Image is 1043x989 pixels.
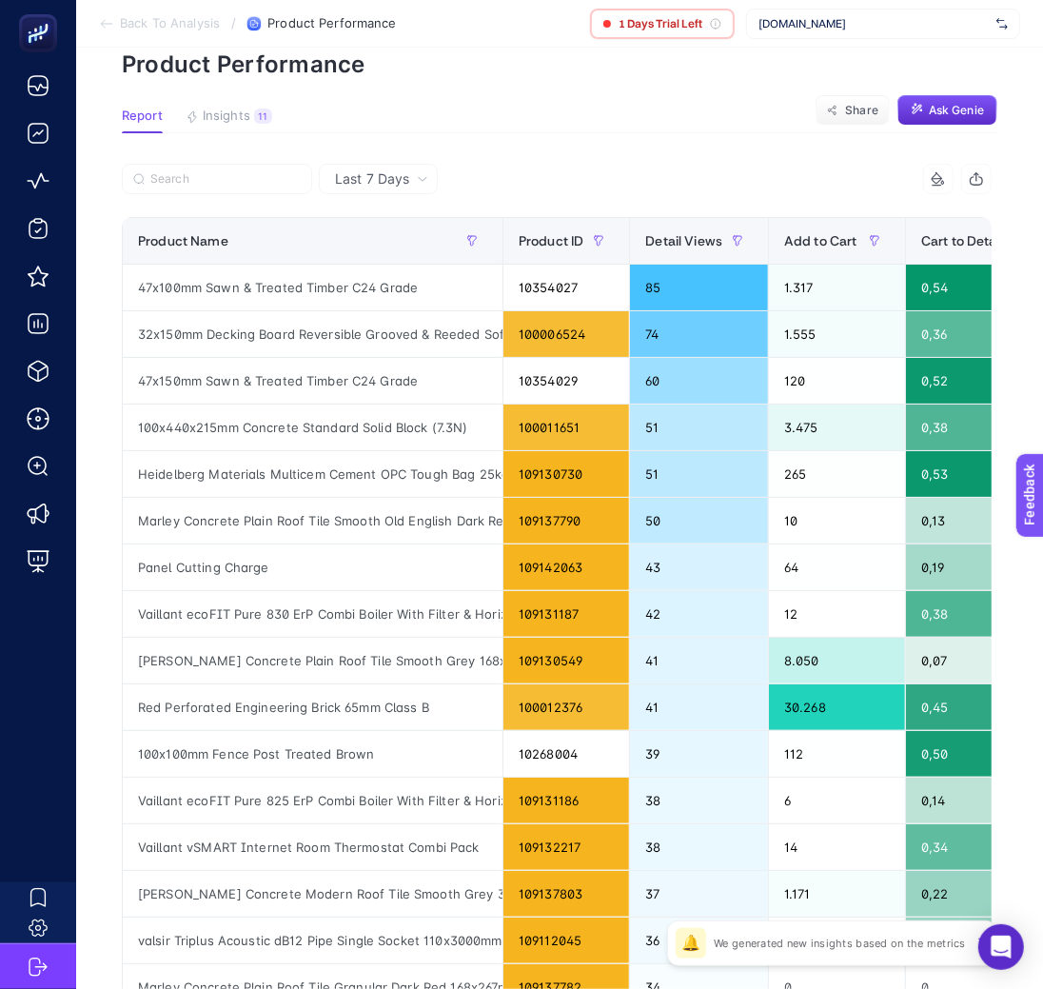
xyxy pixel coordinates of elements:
span: 1 Days Trial Left [619,16,702,31]
div: 109112045 [503,918,629,963]
div: Open Intercom Messenger [978,924,1024,970]
div: Vaillant ecoFIT Pure 830 ErP Combi Boiler With Filter & Horizontal Flue Restart Pack [123,591,502,637]
span: Last 7 Days [335,169,409,188]
p: We generated new insights based on the metrics [714,936,966,951]
div: Vaillant ecoFIT Pure 825 ErP Combi Boiler With Filter & Horizontal Flue Restart Pack [123,778,502,823]
span: Product ID [519,233,583,248]
img: svg%3e [996,14,1008,33]
span: Feedback [11,6,72,21]
span: Product Performance [267,16,396,31]
span: Back To Analysis [120,16,220,31]
div: 38 [630,778,768,823]
div: 39 [630,731,768,777]
span: Share [845,103,878,118]
div: 36 [630,918,768,963]
div: valsir Triplus Acoustic dB12 Pipe Single Socket 110x3000mm [123,918,502,963]
div: 41 [630,684,768,730]
span: Report [122,109,163,124]
div: 100x440x215mm Concrete Standard Solid Block (7.3N) [123,405,502,450]
div: 100011651 [503,405,629,450]
div: 32x150mm Decking Board Reversible Grooved & Reeded Softwood (27x144mm Finished) [123,311,502,357]
div: Red Perforated Engineering Brick 65mm Class B [123,684,502,730]
div: 109142063 [503,544,629,590]
div: 109131187 [503,591,629,637]
div: 41 [630,638,768,683]
div: 19 [769,918,905,963]
div: 10268004 [503,731,629,777]
div: 1.555 [769,311,905,357]
div: 10 [769,498,905,544]
div: 12 [769,591,905,637]
span: Detail Views [645,233,722,248]
div: 1.171 [769,871,905,917]
div: 🔔 [676,928,706,959]
div: 14 [769,824,905,870]
span: Add to Cart [784,233,857,248]
div: 47x100mm Sawn & Treated Timber C24 Grade [123,265,502,310]
div: 109137803 [503,871,629,917]
div: 11 [254,109,272,124]
div: 8.050 [769,638,905,683]
div: 3.475 [769,405,905,450]
div: 30.268 [769,684,905,730]
button: Share [816,95,890,126]
div: 74 [630,311,768,357]
div: 51 [630,451,768,497]
div: 42 [630,591,768,637]
div: Marley Concrete Plain Roof Tile Smooth Old English Dark Red 168x267mm [123,498,502,544]
div: 50 [630,498,768,544]
div: 112 [769,731,905,777]
div: 85 [630,265,768,310]
div: 100x100mm Fence Post Treated Brown [123,731,502,777]
div: 10354027 [503,265,629,310]
div: 47x150mm Sawn & Treated Timber C24 Grade [123,358,502,404]
div: 60 [630,358,768,404]
div: 38 [630,824,768,870]
div: 10354029 [503,358,629,404]
div: 64 [769,544,905,590]
div: 51 [630,405,768,450]
div: 100006524 [503,311,629,357]
div: 265 [769,451,905,497]
span: / [231,15,236,30]
div: 37 [630,871,768,917]
div: Panel Cutting Charge [123,544,502,590]
div: 109131186 [503,778,629,823]
div: 100012376 [503,684,629,730]
div: 109130730 [503,451,629,497]
div: 1.317 [769,265,905,310]
div: 120 [769,358,905,404]
div: 6 [769,778,905,823]
span: Ask Genie [929,103,984,118]
div: 109137790 [503,498,629,544]
span: Product Name [138,233,228,248]
p: Product Performance [122,50,997,78]
div: 43 [630,544,768,590]
input: Search [150,172,301,187]
span: Insights [203,109,250,124]
span: [DOMAIN_NAME] [758,16,989,31]
div: Heidelberg Materials Multicem Cement OPC Tough Bag 25kg [123,451,502,497]
button: Ask Genie [897,95,997,126]
span: Cart to Detail Rate [921,233,1034,248]
div: 109130549 [503,638,629,683]
div: Vaillant vSMART Internet Room Thermostat Combi Pack [123,824,502,870]
div: [PERSON_NAME] Concrete Plain Roof Tile Smooth Grey 168x267mm [123,638,502,683]
div: 109132217 [503,824,629,870]
div: [PERSON_NAME] Concrete Modern Roof Tile Smooth Grey 330x420mm [123,871,502,917]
